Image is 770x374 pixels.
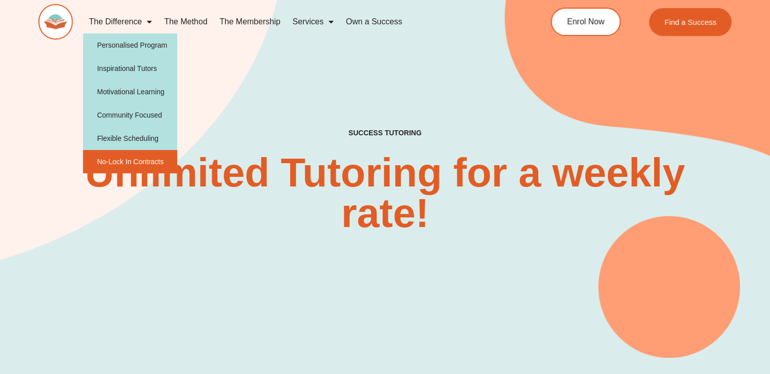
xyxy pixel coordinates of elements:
[83,103,178,127] a: Community Focused
[340,10,408,33] a: Own a Success
[287,10,340,33] a: Services
[158,10,213,33] a: The Method
[282,129,488,137] h4: SUCCESS TUTORING​
[649,8,732,36] a: Find a Success
[83,80,178,103] a: Motivational Learning
[83,10,511,33] nav: Menu
[84,153,686,234] h2: Unlimited Tutoring for a weekly rate!
[83,33,178,57] a: Personalised Program
[601,260,770,374] iframe: Chat Widget
[214,10,287,33] a: The Membership
[664,18,716,26] span: Find a Success
[567,18,604,26] span: Enrol Now
[83,127,178,150] a: Flexible Scheduling
[83,33,178,173] ul: The Difference
[83,150,178,173] a: No-Lock In Contracts
[83,57,178,80] a: Inspirational Tutors
[551,8,621,36] a: Enrol Now
[83,10,158,33] a: The Difference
